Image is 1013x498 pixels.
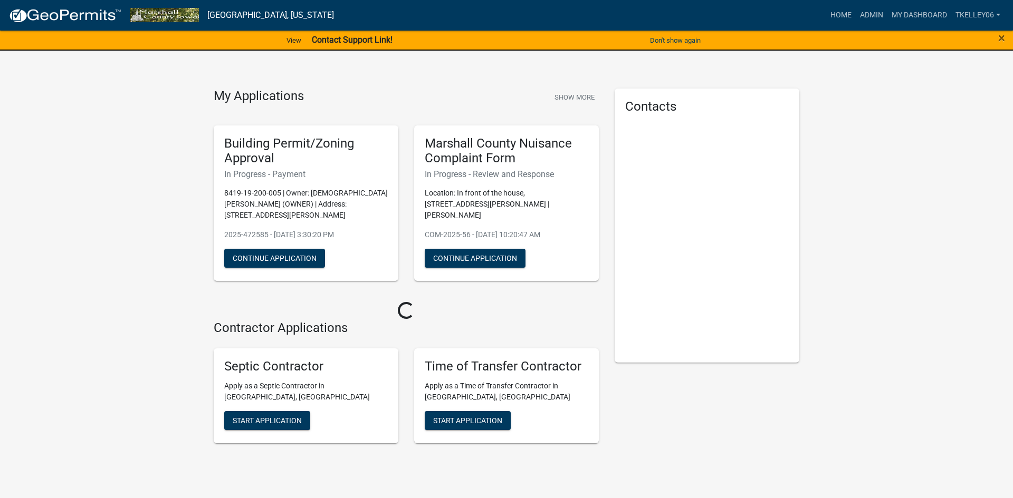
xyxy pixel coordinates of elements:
[550,89,599,106] button: Show More
[951,5,1005,25] a: Tkelley06
[130,8,199,22] img: Marshall County, Iowa
[998,32,1005,44] button: Close
[425,380,588,403] p: Apply as a Time of Transfer Contractor in [GEOGRAPHIC_DATA], [GEOGRAPHIC_DATA]
[224,229,388,240] p: 2025-472585 - [DATE] 3:30:20 PM
[646,32,705,49] button: Don't show again
[312,35,393,45] strong: Contact Support Link!
[224,411,310,430] button: Start Application
[887,5,951,25] a: My Dashboard
[425,229,588,240] p: COM-2025-56 - [DATE] 10:20:47 AM
[425,169,588,179] h6: In Progress - Review and Response
[425,188,588,221] p: Location: In front of the house, [STREET_ADDRESS][PERSON_NAME] | [PERSON_NAME]
[207,6,334,24] a: [GEOGRAPHIC_DATA], [US_STATE]
[425,249,525,268] button: Continue Application
[425,411,511,430] button: Start Application
[224,249,325,268] button: Continue Application
[998,31,1005,45] span: ×
[214,320,599,452] wm-workflow-list-section: Contractor Applications
[224,359,388,374] h5: Septic Contractor
[625,99,789,114] h5: Contacts
[224,380,388,403] p: Apply as a Septic Contractor in [GEOGRAPHIC_DATA], [GEOGRAPHIC_DATA]
[433,416,502,424] span: Start Application
[224,136,388,167] h5: Building Permit/Zoning Approval
[224,169,388,179] h6: In Progress - Payment
[233,416,302,424] span: Start Application
[826,5,856,25] a: Home
[856,5,887,25] a: Admin
[425,359,588,374] h5: Time of Transfer Contractor
[224,188,388,221] p: 8419-19-200-005 | Owner: [DEMOGRAPHIC_DATA][PERSON_NAME] (OWNER) | Address: [STREET_ADDRESS][PERS...
[214,89,304,104] h4: My Applications
[282,32,305,49] a: View
[425,136,588,167] h5: Marshall County Nuisance Complaint Form
[214,320,599,336] h4: Contractor Applications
